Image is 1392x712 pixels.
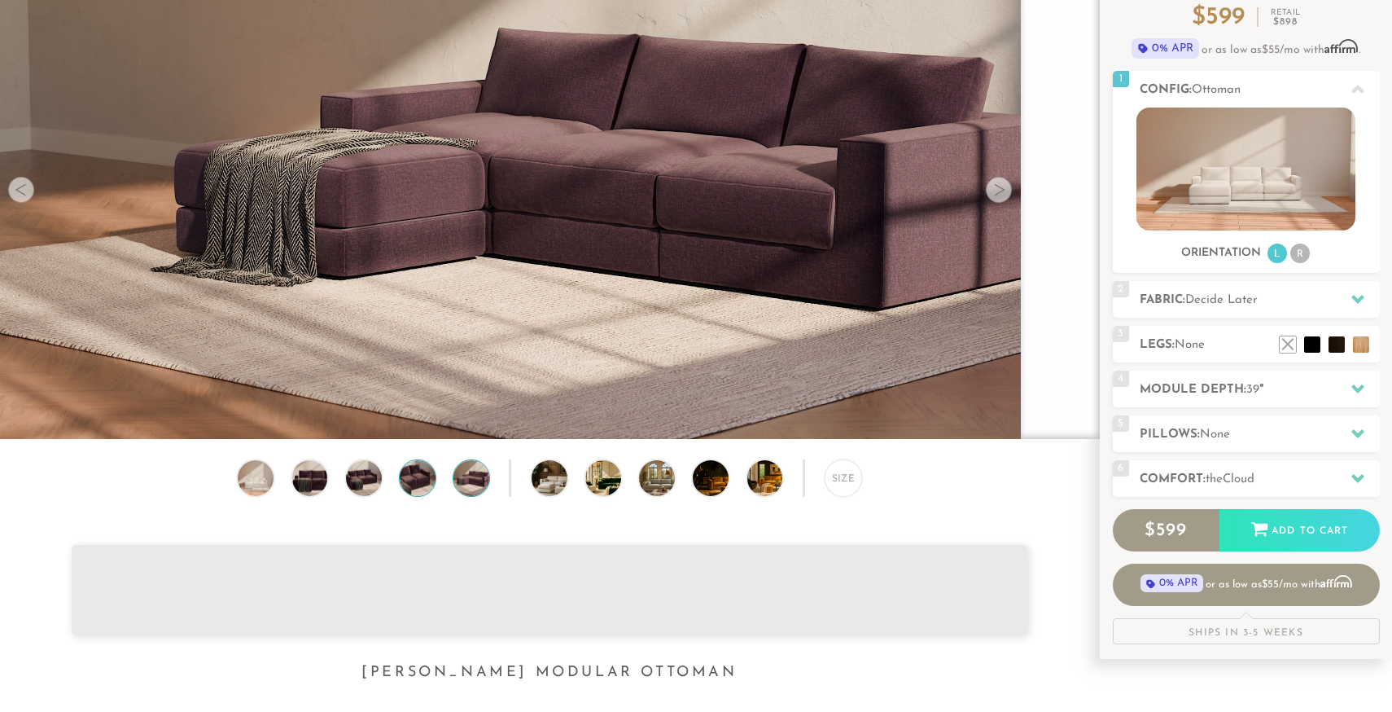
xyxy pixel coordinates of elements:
span: 6 [1113,460,1129,477]
h2: Pillows: [1140,425,1380,444]
img: landon-sofa-no_legs-no_pillows-1.jpg [1136,108,1355,231]
iframe: Chat [1323,639,1380,700]
img: Landon Modular Ottoman no legs 5 [450,460,493,496]
a: 0% APRor as low as $55/mo with Affirm - Learn more about Affirm Financing (opens in modal) [1113,564,1380,606]
span: None [1175,339,1205,351]
span: 39 [1246,384,1259,396]
h2: Fabric: [1140,291,1380,310]
li: R [1290,244,1310,263]
span: the [1206,473,1223,486]
h2: Legs: [1140,336,1380,354]
img: Landon Modular Ottoman no legs 2 [288,460,331,496]
span: 0% APR [1140,574,1203,593]
h2: Config: [1140,81,1380,99]
span: 4 [1113,371,1129,387]
img: Landon Modular Ottoman no legs 1 [234,460,278,496]
img: Landon Modular Ottoman no legs 4 [396,460,439,496]
span: 898 [1280,17,1298,27]
img: DreamSofa Modular Sofa & Sectional Video Presentation 5 [747,460,811,496]
img: DreamSofa Modular Sofa & Sectional Video Presentation 3 [639,460,703,496]
img: DreamSofa Modular Sofa & Sectional Video Presentation 4 [693,460,756,496]
span: 0% APR [1132,38,1199,59]
span: Decide Later [1185,294,1258,306]
span: 599 [1156,521,1187,540]
span: Affirm [1324,40,1359,54]
p: or as low as /mo with . [1113,38,1380,59]
span: $55 [1262,44,1280,56]
span: None [1200,429,1230,441]
li: L [1267,244,1287,263]
img: DreamSofa Modular Sofa & Sectional Video Presentation 1 [532,460,595,496]
div: Ships in 3-5 Weeks [1113,618,1380,644]
span: 1 [1113,71,1129,87]
span: Ottoman [1192,84,1241,96]
div: Add to Cart [1219,509,1380,553]
h2: Module Depth: " [1140,380,1380,399]
p: Retail [1271,9,1300,27]
img: Landon Modular Ottoman no legs 3 [342,460,385,496]
div: Size [825,459,862,497]
span: 2 [1113,281,1129,297]
span: 5 [1113,415,1129,432]
h3: Orientation [1181,246,1261,261]
h2: Comfort: [1140,470,1380,489]
span: Cloud [1223,473,1254,486]
img: DreamSofa Modular Sofa & Sectional Video Presentation 2 [585,460,649,496]
span: 599 [1206,5,1245,30]
span: 3 [1113,326,1129,342]
p: $ [1192,6,1245,30]
span: $55 [1262,579,1279,590]
em: $ [1273,17,1298,27]
span: Affirm [1320,575,1351,588]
